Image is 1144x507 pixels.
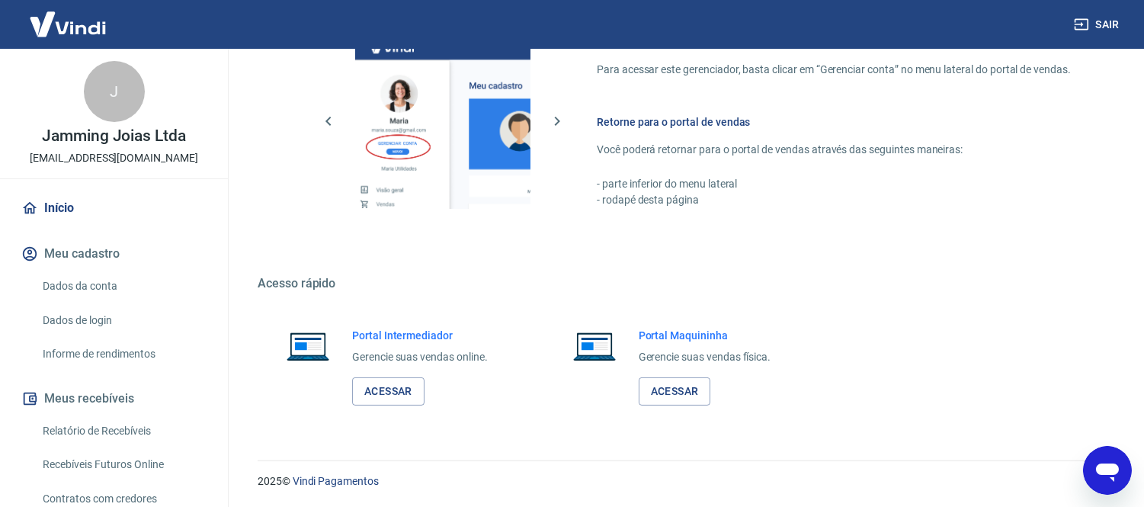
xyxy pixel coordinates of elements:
[639,328,771,343] h6: Portal Maquininha
[276,328,340,364] img: Imagem de um notebook aberto
[37,305,210,336] a: Dados de login
[597,142,1071,158] p: Você poderá retornar para o portal de vendas através das seguintes maneiras:
[352,349,488,365] p: Gerencie suas vendas online.
[639,377,711,406] a: Acessar
[639,349,771,365] p: Gerencie suas vendas física.
[37,449,210,480] a: Recebíveis Futuros Online
[597,62,1071,78] p: Para acessar este gerenciador, basta clicar em “Gerenciar conta” no menu lateral do portal de ven...
[18,191,210,225] a: Início
[42,128,186,144] p: Jamming Joias Ltda
[84,61,145,122] div: J
[1071,11,1126,39] button: Sair
[597,176,1071,192] p: - parte inferior do menu lateral
[597,192,1071,208] p: - rodapé desta página
[18,237,210,271] button: Meu cadastro
[352,328,488,343] h6: Portal Intermediador
[30,150,198,166] p: [EMAIL_ADDRESS][DOMAIN_NAME]
[562,328,626,364] img: Imagem de um notebook aberto
[1083,446,1132,495] iframe: Botão para abrir a janela de mensagens
[258,276,1107,291] h5: Acesso rápido
[355,34,530,209] img: Imagem da dashboard mostrando o botão de gerenciar conta na sidebar no lado esquerdo
[293,475,379,487] a: Vindi Pagamentos
[258,473,1107,489] p: 2025 ©
[37,416,210,447] a: Relatório de Recebíveis
[18,382,210,416] button: Meus recebíveis
[597,114,1071,130] h6: Retorne para o portal de vendas
[37,339,210,370] a: Informe de rendimentos
[18,1,117,47] img: Vindi
[37,271,210,302] a: Dados da conta
[352,377,425,406] a: Acessar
